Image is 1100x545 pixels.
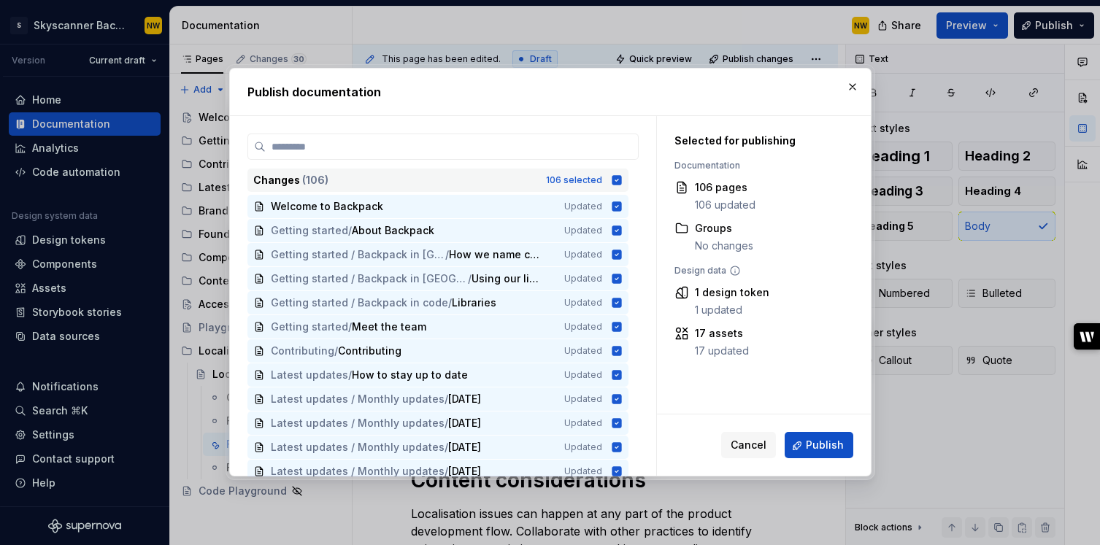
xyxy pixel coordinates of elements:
[448,392,481,406] span: [DATE]
[785,433,853,459] button: Publish
[271,344,334,358] span: Contributing
[695,326,749,341] div: 17 assets
[271,392,445,406] span: Latest updates / Monthly updates
[695,239,753,253] div: No changes
[564,201,602,212] span: Updated
[564,273,602,285] span: Updated
[271,368,348,382] span: Latest updates
[564,297,602,309] span: Updated
[271,416,445,430] span: Latest updates / Monthly updates
[468,271,472,286] span: /
[338,344,401,358] span: Contributing
[695,221,753,236] div: Groups
[695,180,755,195] div: 106 pages
[448,440,481,455] span: [DATE]
[695,198,755,212] div: 106 updated
[674,265,846,277] div: Design data
[271,223,348,238] span: Getting started
[564,249,602,260] span: Updated
[674,134,846,148] div: Selected for publishing
[445,392,448,406] span: /
[271,271,468,286] span: Getting started / Backpack in [GEOGRAPHIC_DATA]
[449,247,544,262] span: How we name components
[564,417,602,429] span: Updated
[352,223,434,238] span: About Backpack
[564,225,602,236] span: Updated
[334,344,338,358] span: /
[271,464,445,479] span: Latest updates / Monthly updates
[674,160,846,171] div: Documentation
[352,368,468,382] span: How to stay up to date
[448,295,452,310] span: /
[271,199,383,214] span: Welcome to Backpack
[564,369,602,381] span: Updated
[452,295,496,310] span: Libraries
[448,416,481,430] span: [DATE]
[564,441,602,453] span: Updated
[445,247,449,262] span: /
[564,345,602,357] span: Updated
[352,320,426,334] span: Meet the team
[348,368,352,382] span: /
[695,344,749,358] div: 17 updated
[253,173,537,188] div: Changes
[472,271,544,286] span: Using our libraries
[348,320,352,334] span: /
[721,433,776,459] button: Cancel
[247,83,853,101] h2: Publish documentation
[302,174,328,186] span: ( 106 )
[271,295,448,310] span: Getting started / Backpack in code
[564,393,602,405] span: Updated
[564,321,602,333] span: Updated
[564,465,602,477] span: Updated
[546,174,602,186] div: 106 selected
[445,440,448,455] span: /
[445,464,448,479] span: /
[731,438,766,453] span: Cancel
[271,247,445,262] span: Getting started / Backpack in [GEOGRAPHIC_DATA]
[695,285,769,300] div: 1 design token
[445,416,448,430] span: /
[695,303,769,317] div: 1 updated
[271,440,445,455] span: Latest updates / Monthly updates
[271,320,348,334] span: Getting started
[806,438,844,453] span: Publish
[348,223,352,238] span: /
[448,464,481,479] span: [DATE]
